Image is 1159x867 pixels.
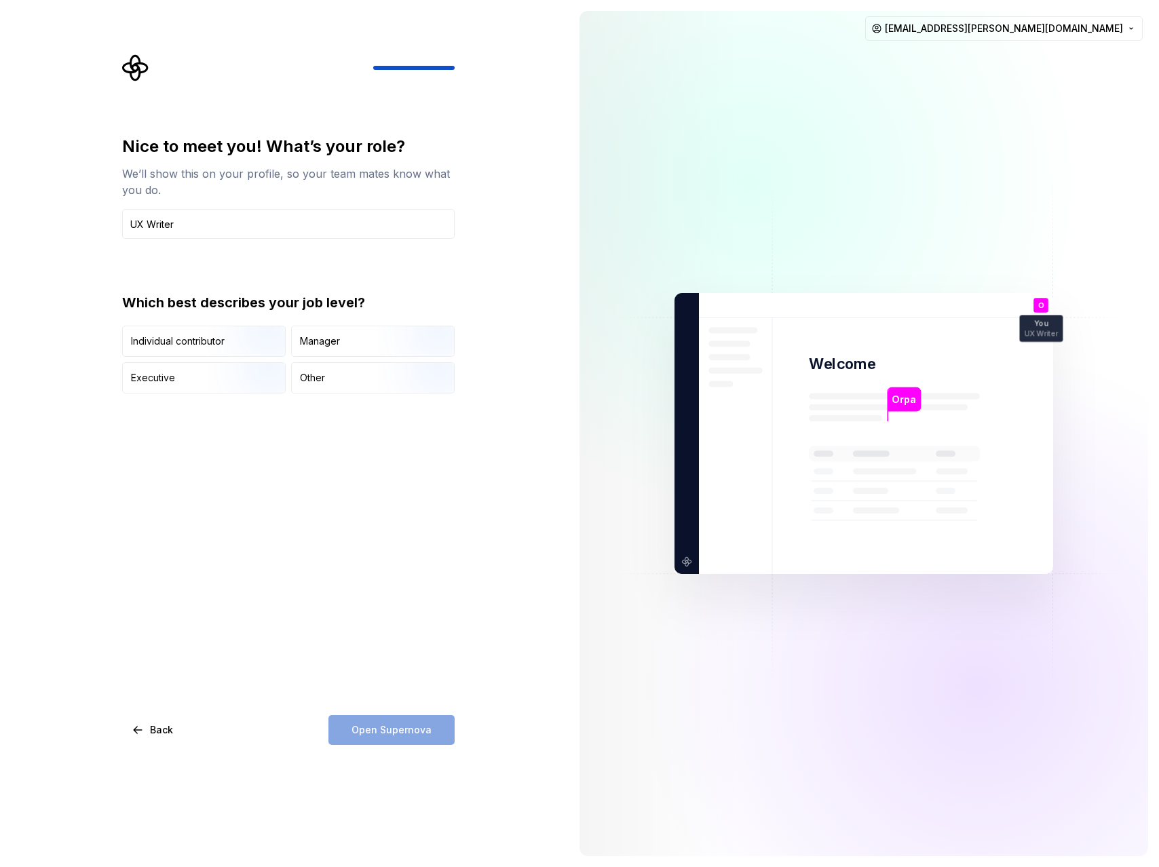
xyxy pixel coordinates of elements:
div: Manager [300,334,340,348]
div: Nice to meet you! What’s your role? [122,136,455,157]
span: [EMAIL_ADDRESS][PERSON_NAME][DOMAIN_NAME] [885,22,1123,35]
p: UX Writer [1024,330,1058,337]
p: Orpa [892,392,916,407]
span: Back [150,723,173,737]
svg: Supernova Logo [122,54,149,81]
div: We’ll show this on your profile, so your team mates know what you do. [122,166,455,198]
div: Which best describes your job level? [122,293,455,312]
input: Job title [122,209,455,239]
div: Individual contributor [131,334,225,348]
div: Executive [131,371,175,385]
button: Back [122,715,185,745]
p: O [1038,302,1044,309]
p: Welcome [809,354,875,374]
button: [EMAIL_ADDRESS][PERSON_NAME][DOMAIN_NAME] [865,16,1143,41]
div: Other [300,371,325,385]
p: You [1034,320,1048,328]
